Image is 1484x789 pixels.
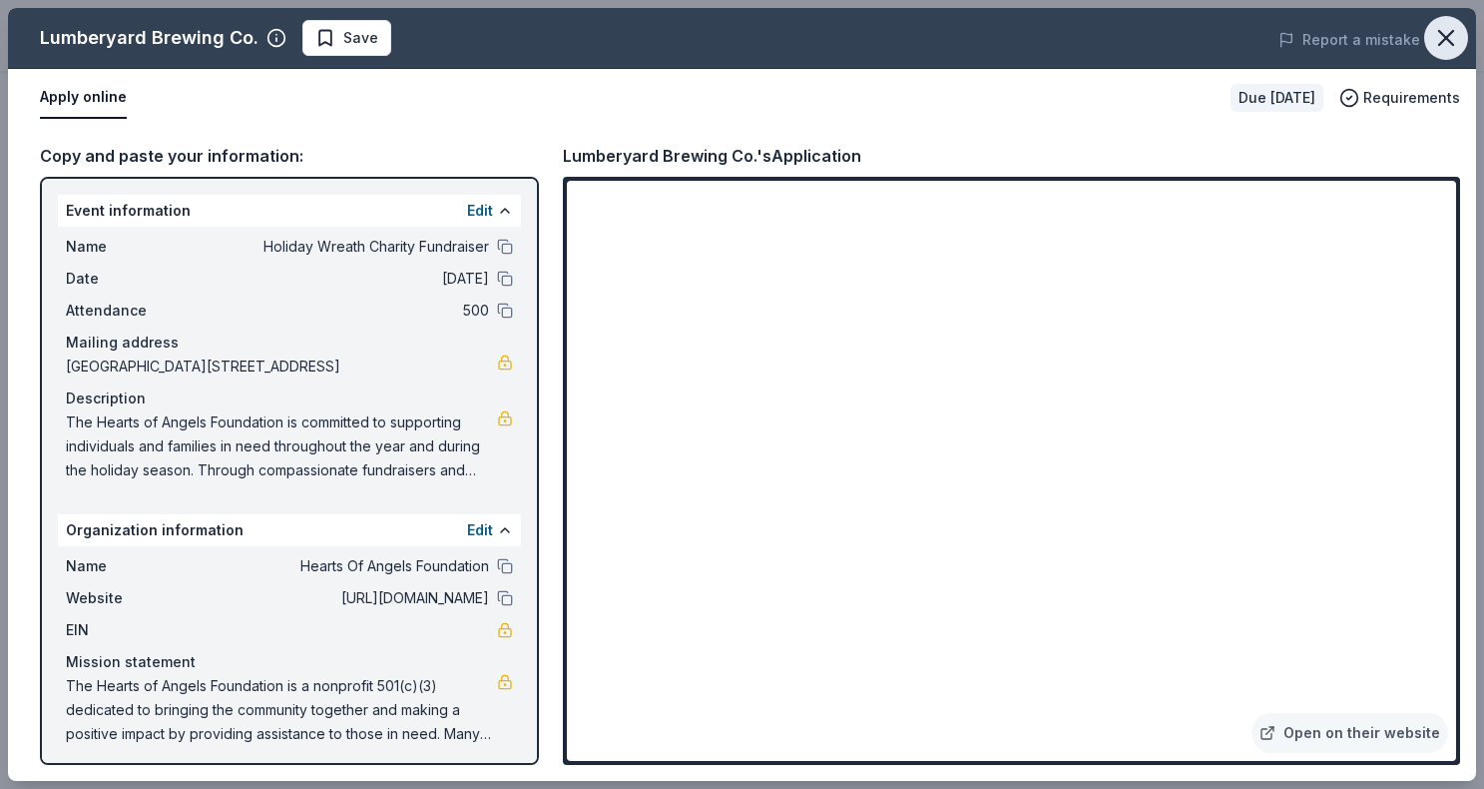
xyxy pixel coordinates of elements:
span: [GEOGRAPHIC_DATA][STREET_ADDRESS] [66,355,497,379]
div: Lumberyard Brewing Co.'s Application [563,143,861,169]
div: Due [DATE] [1231,84,1323,112]
span: 500 [200,299,489,323]
span: [URL][DOMAIN_NAME] [200,586,489,610]
div: Mission statement [66,650,513,674]
button: Save [302,20,391,56]
button: Report a mistake [1278,28,1420,52]
span: Requirements [1363,86,1460,110]
a: Open on their website [1251,713,1448,753]
div: Copy and paste your information: [40,143,539,169]
span: Holiday Wreath Charity Fundraiser [200,235,489,259]
span: Save [343,26,378,50]
button: Edit [467,199,493,223]
span: The Hearts of Angels Foundation is a nonprofit 501(c)(3) dedicated to bringing the community toge... [66,674,497,746]
div: Lumberyard Brewing Co. [40,22,258,54]
div: Organization information [58,514,521,546]
span: Hearts Of Angels Foundation [200,554,489,578]
span: The Hearts of Angels Foundation is committed to supporting individuals and families in need throu... [66,410,497,482]
span: Name [66,554,200,578]
span: Name [66,235,200,259]
div: Mailing address [66,331,513,355]
div: Event information [58,195,521,227]
span: Attendance [66,299,200,323]
span: Date [66,267,200,291]
span: [DATE] [200,267,489,291]
span: EIN [66,618,200,642]
div: Description [66,387,513,410]
button: Apply online [40,77,127,119]
span: Website [66,586,200,610]
button: Requirements [1339,86,1460,110]
button: Edit [467,518,493,542]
